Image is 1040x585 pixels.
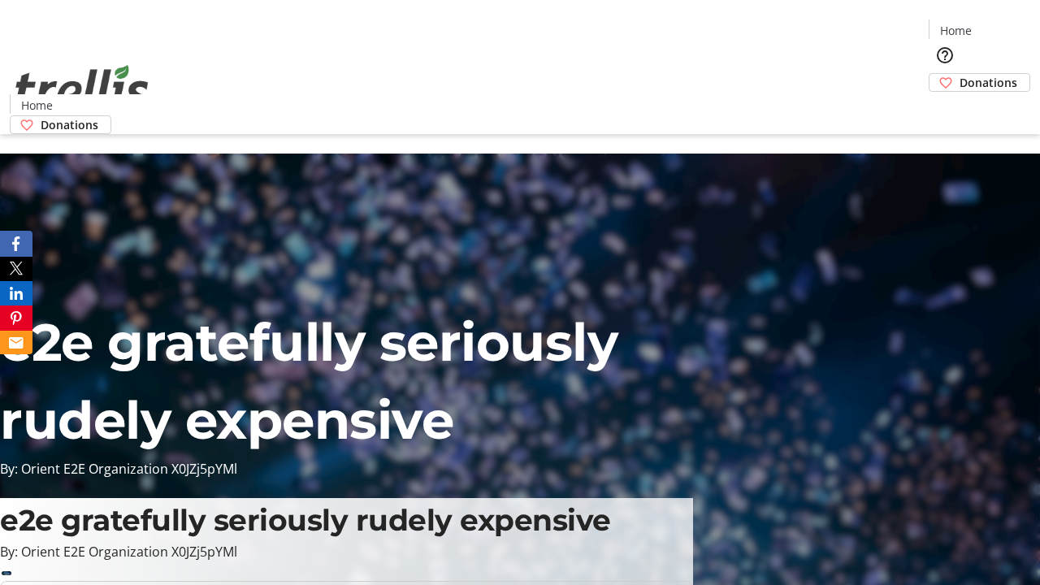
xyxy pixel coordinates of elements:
span: Donations [960,74,1017,91]
a: Donations [10,115,111,134]
a: Home [11,97,63,114]
a: Home [929,22,981,39]
button: Help [929,39,961,71]
span: Donations [41,116,98,133]
span: Home [940,22,972,39]
a: Donations [929,73,1030,92]
img: Orient E2E Organization X0JZj5pYMl's Logo [10,47,154,128]
span: Home [21,97,53,114]
button: Cart [929,92,961,124]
